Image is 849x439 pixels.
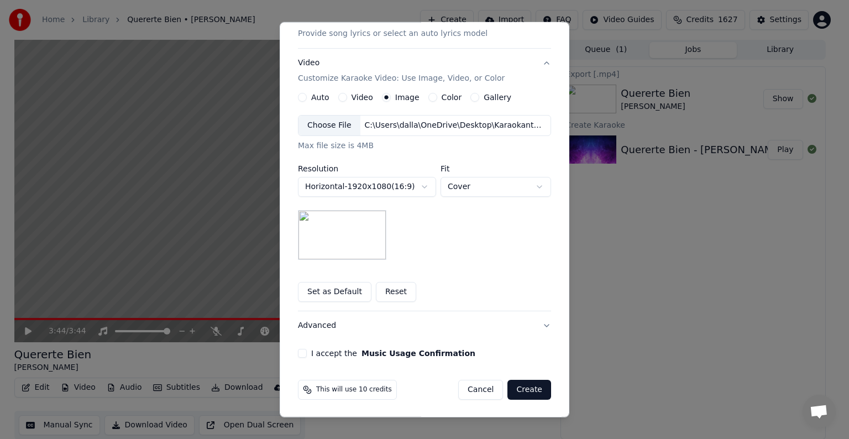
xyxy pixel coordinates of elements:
button: Reset [376,282,416,302]
button: I accept the [361,349,475,357]
div: Max file size is 4MB [298,140,551,151]
button: VideoCustomize Karaoke Video: Use Image, Video, or Color [298,49,551,93]
button: Advanced [298,311,551,340]
div: Choose File [298,116,360,135]
button: Create [507,380,551,400]
label: Image [395,93,420,101]
label: Gallery [484,93,511,101]
span: This will use 10 credits [316,385,392,394]
p: Provide song lyrics or select an auto lyrics model [298,28,488,39]
div: VideoCustomize Karaoke Video: Use Image, Video, or Color [298,93,551,311]
label: I accept the [311,349,475,357]
button: Cancel [458,380,503,400]
button: Set as Default [298,282,371,302]
label: Resolution [298,165,436,173]
div: Video [298,58,505,84]
label: Auto [311,93,329,101]
button: LyricsProvide song lyrics or select an auto lyrics model [298,4,551,48]
label: Color [442,93,462,101]
label: Fit [441,165,551,173]
div: C:\Users\dalla\OneDrive\Desktop\Karaokanta Music\programas para kareoke player\[PERSON_NAME].png [360,120,548,131]
label: Video [352,93,373,101]
p: Customize Karaoke Video: Use Image, Video, or Color [298,73,505,84]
